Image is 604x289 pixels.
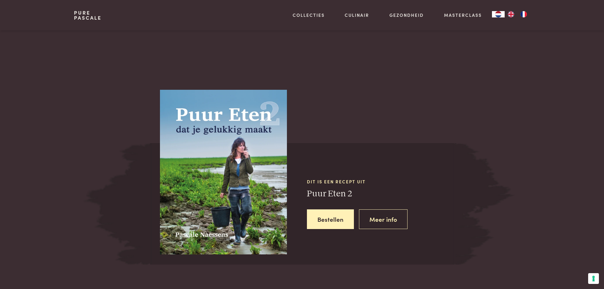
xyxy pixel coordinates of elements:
[307,188,454,200] h3: Puur Eten 2
[588,273,599,284] button: Uw voorkeuren voor toestemming voor trackingtechnologieën
[444,12,482,18] a: Masterclass
[293,12,325,18] a: Collecties
[505,11,530,17] ul: Language list
[389,12,424,18] a: Gezondheid
[492,11,505,17] a: NL
[345,12,369,18] a: Culinair
[492,11,505,17] div: Language
[517,11,530,17] a: FR
[307,209,354,229] a: Bestellen
[492,11,530,17] aside: Language selected: Nederlands
[505,11,517,17] a: EN
[359,209,408,229] a: Meer info
[307,178,454,185] span: Dit is een recept uit
[74,10,102,20] a: PurePascale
